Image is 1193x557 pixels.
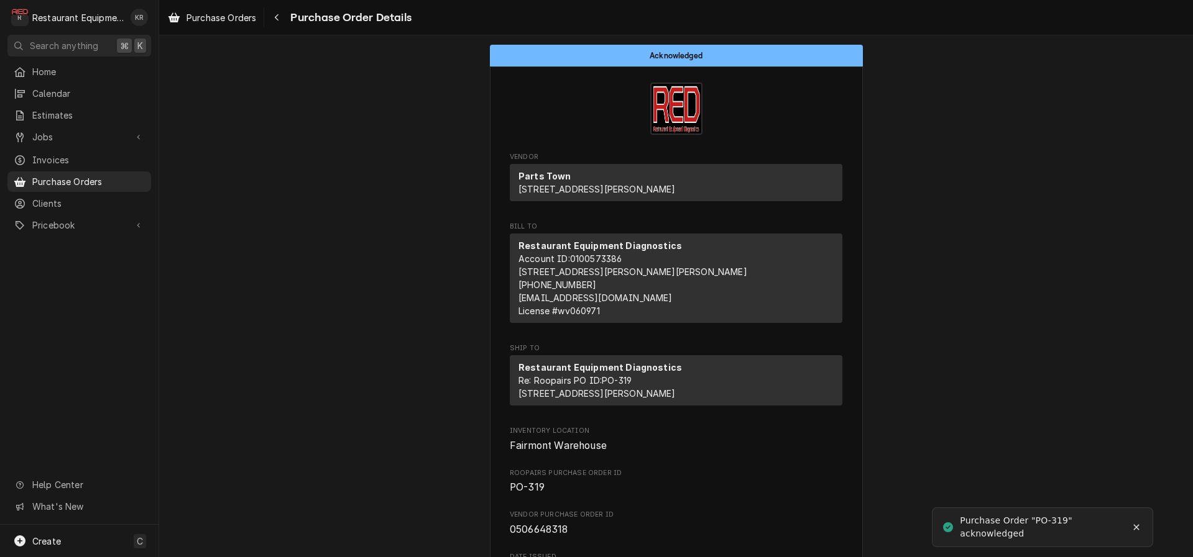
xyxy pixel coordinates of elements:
div: Purchase Order Bill To [510,222,842,328]
span: Vendor Purchase Order ID [510,522,842,537]
span: Create [32,536,61,546]
span: License # wv060971 [518,306,600,316]
span: Re: Roopairs PO ID: PO-319 [518,375,632,386]
strong: Parts Town [518,171,571,181]
span: Pricebook [32,219,126,232]
div: Purchase Order Vendor [510,152,842,207]
div: R [11,9,29,26]
div: Restaurant Equipment Diagnostics [32,11,124,24]
div: Inventory Location [510,426,842,453]
span: What's New [32,500,144,513]
span: Jobs [32,130,126,143]
a: [PHONE_NUMBER] [518,279,596,290]
button: Navigate back [267,7,287,27]
div: Ship To [510,355,842,410]
strong: Restaurant Equipment Diagnostics [518,362,682,373]
span: Fairmont Warehouse [510,440,607,451]
span: K [137,39,143,52]
a: Go to What's New [7,496,151,517]
span: C [137,535,143,548]
span: Search anything [30,39,98,52]
span: Roopairs Purchase Order ID [510,468,842,478]
a: Estimates [7,105,151,125]
span: [STREET_ADDRESS][PERSON_NAME] [518,388,676,399]
div: Status [490,45,863,66]
div: Bill To [510,233,842,323]
span: ⌘ [120,39,129,52]
a: Go to Jobs [7,127,151,147]
a: Purchase Orders [7,171,151,192]
a: Calendar [7,83,151,104]
span: [STREET_ADDRESS][PERSON_NAME][PERSON_NAME] [518,266,747,277]
div: Purchase Order Ship To [510,343,842,411]
span: 0506648318 [510,523,568,535]
span: Clients [32,197,145,210]
div: Vendor [510,164,842,206]
span: Invoices [32,153,145,166]
span: Account ID: 0100573386 [518,253,622,264]
span: Vendor Purchase Order ID [510,510,842,520]
span: Bill To [510,222,842,232]
span: Purchase Orders [32,175,145,188]
span: Purchase Order Details [287,9,412,26]
span: [STREET_ADDRESS][PERSON_NAME] [518,184,676,194]
span: Vendor [510,152,842,162]
a: Invoices [7,150,151,170]
span: Help Center [32,478,144,491]
div: Vendor Purchase Order ID [510,510,842,537]
div: KR [131,9,148,26]
span: Calendar [32,87,145,100]
span: Acknowledged [650,52,702,60]
span: Ship To [510,343,842,353]
a: Purchase Orders [163,7,261,28]
span: Inventory Location [510,438,842,453]
img: Logo [650,83,702,135]
div: Kelli Robinette's Avatar [131,9,148,26]
a: Home [7,61,151,82]
span: Estimates [32,109,145,122]
span: Purchase Orders [187,11,256,24]
button: Search anything⌘K [7,35,151,57]
span: Inventory Location [510,426,842,436]
div: Restaurant Equipment Diagnostics's Avatar [11,9,29,26]
span: Roopairs Purchase Order ID [510,480,842,495]
div: Roopairs Purchase Order ID [510,468,842,495]
a: Go to Pricebook [7,215,151,235]
div: Ship To [510,355,842,405]
a: Clients [7,193,151,214]
span: Home [32,65,145,78]
div: Vendor [510,164,842,201]
span: PO-319 [510,481,545,493]
a: [EMAIL_ADDRESS][DOMAIN_NAME] [518,292,672,303]
a: Go to Help Center [7,474,151,495]
strong: Restaurant Equipment Diagnostics [518,240,682,251]
div: Bill To [510,233,842,328]
div: Purchase Order "PO-319" acknowledged [960,514,1126,540]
